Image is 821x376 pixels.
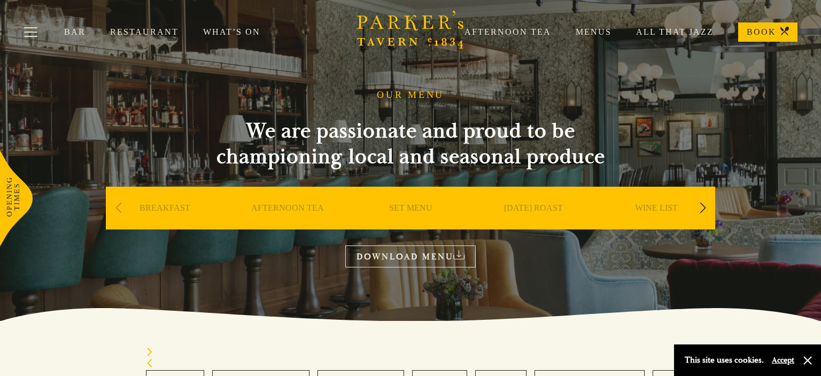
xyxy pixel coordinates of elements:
p: This site uses cookies. [685,352,764,368]
a: SET MENU [389,203,432,245]
div: 4 / 9 [475,187,592,262]
a: [DATE] ROAST [504,203,563,245]
div: Next slide [146,348,675,359]
button: Accept [772,355,794,365]
div: 1 / 9 [106,187,223,262]
a: WINE LIST [635,203,678,245]
a: BREAKFAST [140,203,190,245]
h1: OUR MENU [377,89,444,101]
div: 2 / 9 [229,187,346,262]
h2: We are passionate and proud to be championing local and seasonal produce [197,118,624,170]
div: Previous slide [146,359,675,370]
div: Next slide [695,196,710,220]
a: DOWNLOAD MENU [345,245,476,267]
div: 3 / 9 [352,187,469,262]
div: Previous slide [111,196,126,220]
div: 5 / 9 [598,187,715,262]
a: AFTERNOON TEA [251,203,324,245]
button: Close and accept [802,355,813,366]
